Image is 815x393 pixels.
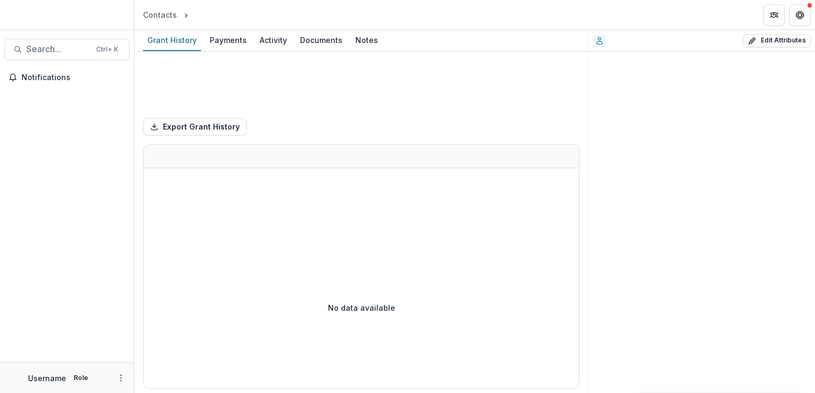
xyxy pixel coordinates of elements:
p: Username [28,373,66,384]
button: Get Help [789,4,811,26]
div: Documents [296,32,347,48]
a: Activity [255,30,291,51]
div: Grant History [143,32,201,48]
button: More [115,371,127,384]
span: Notifications [22,73,125,82]
a: Grant History [143,30,201,51]
span: Search... [26,44,90,54]
div: Contacts [143,9,177,20]
a: Contacts [139,7,181,23]
button: Edit Attributes [743,34,811,47]
div: Activity [255,32,291,48]
p: No data available [328,302,395,313]
button: Notifications [4,69,130,86]
a: Notes [351,30,382,51]
button: Search... [4,39,130,60]
div: Ctrl + K [94,44,120,55]
nav: breadcrumb [139,7,237,23]
a: Documents [296,30,347,51]
button: Partners [763,4,785,26]
button: Export Grant History [143,118,247,135]
p: Role [70,373,91,383]
div: Notes [351,32,382,48]
div: Payments [205,32,251,48]
a: Payments [205,30,251,51]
